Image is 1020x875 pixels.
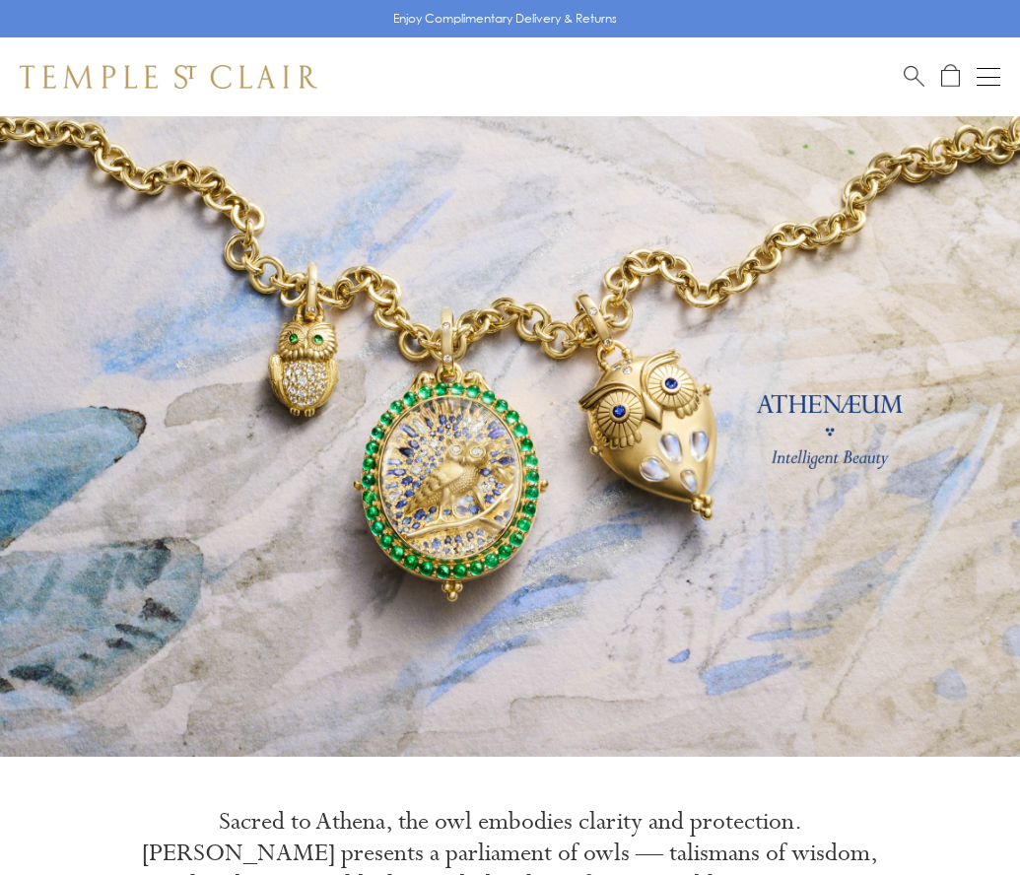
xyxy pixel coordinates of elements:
button: Open navigation [977,65,1000,89]
a: Search [904,64,924,89]
img: Temple St. Clair [20,65,317,89]
a: Open Shopping Bag [941,64,960,89]
p: Enjoy Complimentary Delivery & Returns [393,9,617,29]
